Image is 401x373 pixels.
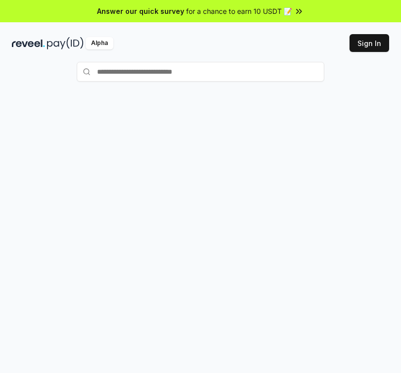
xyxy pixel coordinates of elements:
[186,6,292,16] span: for a chance to earn 10 USDT 📝
[97,6,184,16] span: Answer our quick survey
[47,37,84,49] img: pay_id
[86,37,113,49] div: Alpha
[12,37,45,49] img: reveel_dark
[350,34,389,52] button: Sign In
